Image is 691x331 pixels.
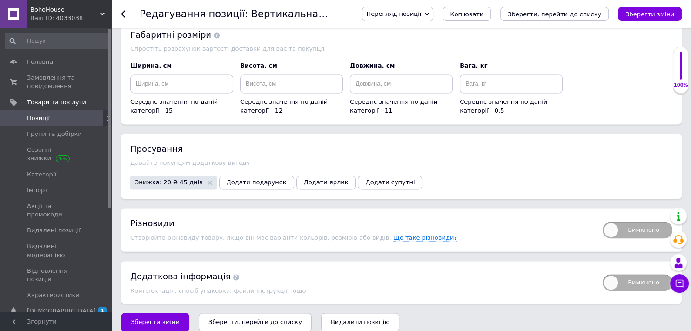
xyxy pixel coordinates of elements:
span: Вимкнено [603,222,672,238]
i: Зберегти, перейти до списку [508,11,601,18]
span: Товари та послуги [27,98,86,107]
div: 100% Якість заповнення [673,47,689,94]
div: Спростіть розрахунок вартості доставки для вас та покупця [130,45,672,52]
span: Що таке різновиди? [393,234,457,242]
button: Копіювати [443,7,491,21]
p: Вертикальная овощечистка — практичный и удобный кухонный инструмент для быстрого и эффективного о... [9,9,392,38]
button: Додати подарунок [219,176,294,189]
input: Висота, см [240,74,343,93]
p: Высококачественное лезвие из нержавеющей стали гарантирует долговечность и остроту, а стильный ди... [9,44,392,73]
div: 100% [673,82,688,88]
span: Імпорт [27,186,48,195]
span: Створюйте різновиду товару, якщо він має варіанти кольорів, розмірів або видів. [130,234,393,241]
span: Копіювати [450,11,483,18]
span: Категорії [27,170,56,179]
button: Додати супутні [358,176,422,189]
div: Додаткова інформація [130,270,593,282]
span: Замовлення та повідомлення [27,74,86,90]
span: Довжина, см [350,62,395,69]
span: Зберегти зміни [131,318,180,325]
i: Зберегти зміни [625,11,674,18]
span: Знижка: 20 ₴ 45 днів [135,179,203,185]
span: BohoHouse [30,6,100,14]
span: Вага, кг [460,62,487,69]
h1: Редагування позиції: Вертикальная овощечистка RINGEL Zira (модель RG-5138-6) [140,8,584,20]
body: Редактор, 2D521F90-0931-4B97-91E0-1B5E40A920BE [9,9,392,89]
span: Висота, см [240,62,277,69]
span: Акції та промокоди [27,202,86,219]
span: Видалені модерацією [27,242,86,259]
span: 1 [98,307,107,315]
button: Зберегти зміни [618,7,682,21]
div: Середнє значення по даній категорії - 15 [130,98,233,115]
button: Зберегти, перейти до списку [500,7,609,21]
span: Додати подарунок [227,179,287,186]
button: Додати ярлик [296,176,356,189]
div: Різновиди [130,217,593,229]
span: Видалені позиції [27,226,81,235]
input: Ширина, см [130,74,233,93]
div: Габаритні розміри [130,29,672,41]
input: Пошук [5,33,110,49]
i: Зберегти, перейти до списку [208,318,302,325]
span: Перегляд позиції [366,10,421,17]
span: Групи та добірки [27,130,82,138]
span: Вимкнено [603,274,672,291]
div: Комплектація, спосіб упаковки, файли інструкції тощо [130,287,593,294]
p: Идеальный помощник для ежедневного использования на кухне. [9,80,392,89]
strong: Zira [338,45,349,52]
span: [DEMOGRAPHIC_DATA] [27,307,96,315]
span: Додати супутні [365,179,415,186]
div: Середнє значення по даній категорії - 0.5 [460,98,563,115]
span: Додати ярлик [304,179,349,186]
button: Чат з покупцем [670,274,689,293]
span: Видалити позицію [331,318,389,325]
div: Давайте покупцям додаткову вигоду [130,159,672,166]
div: Повернутися назад [121,10,128,18]
span: Характеристики [27,291,80,299]
span: Позиції [27,114,50,122]
strong: [PERSON_NAME] (модель RG-5138-6) [87,10,198,17]
input: Довжина, см [350,74,453,93]
input: Вага, кг [460,74,563,93]
span: Сезонні знижки [27,146,86,162]
div: Середнє значення по даній категорії - 12 [240,98,343,115]
div: Ваш ID: 4033038 [30,14,112,22]
span: Ширина, см [130,62,172,69]
div: Середнє значення по даній категорії - 11 [350,98,453,115]
span: Відновлення позицій [27,267,86,284]
span: Головна [27,58,53,66]
div: Просування [130,143,672,155]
